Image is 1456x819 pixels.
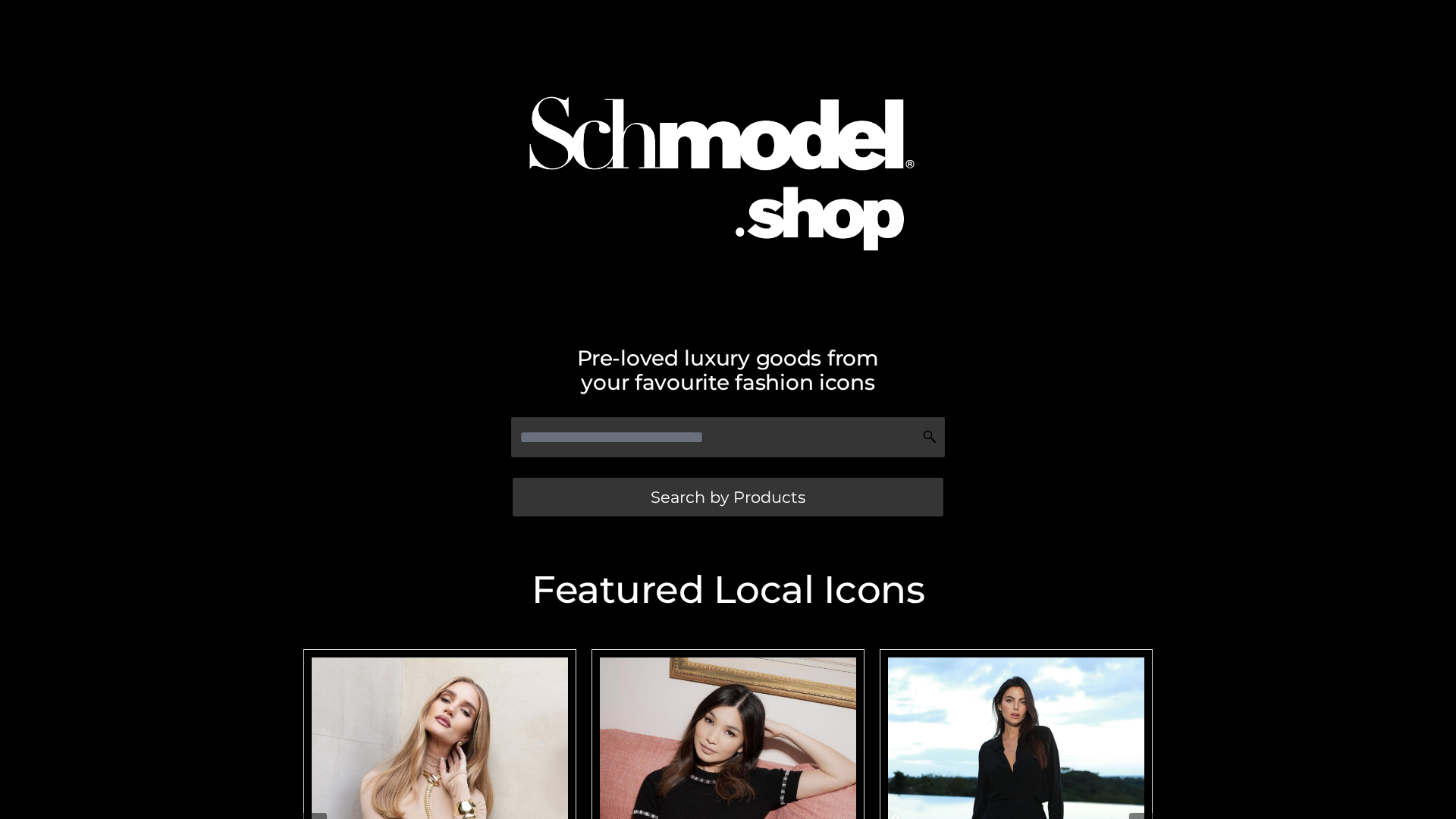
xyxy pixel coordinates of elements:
span: Search by Products [651,489,805,505]
h2: Pre-loved luxury goods from your favourite fashion icons [296,346,1160,394]
a: Search by Products [513,478,943,516]
img: Search Icon [922,429,937,444]
h2: Featured Local Icons​ [296,571,1160,609]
